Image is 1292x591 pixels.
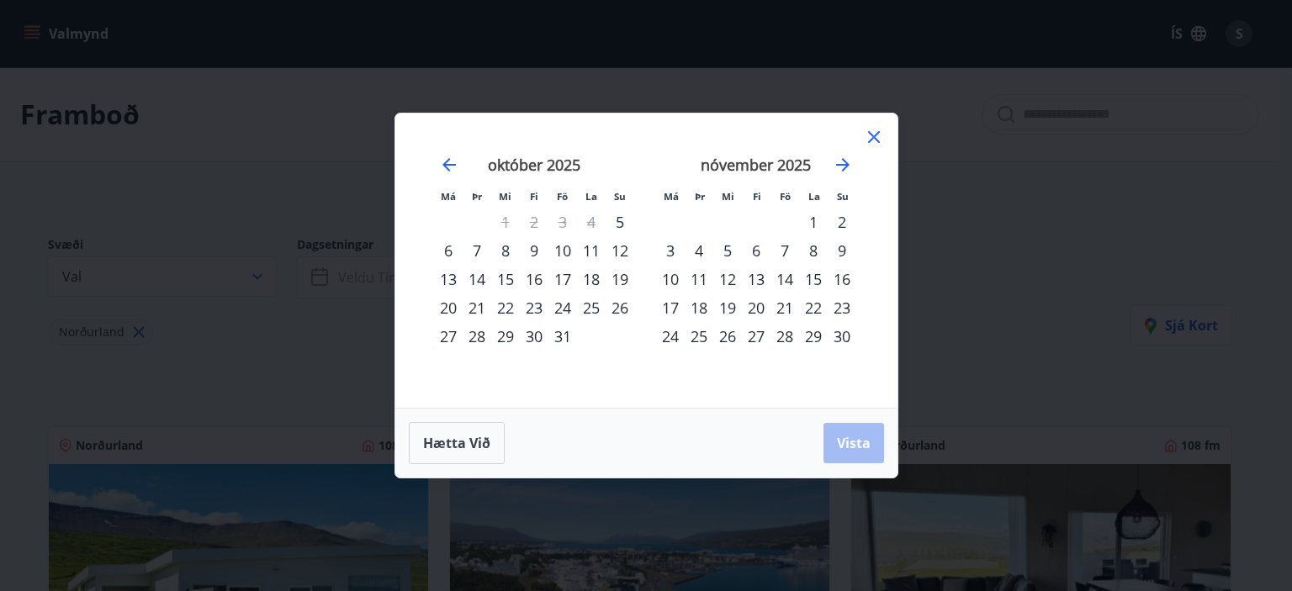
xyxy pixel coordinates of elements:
small: Su [614,190,626,203]
td: Choose fimmtudagur, 27. nóvember 2025 as your check-in date. It’s available. [742,322,770,351]
td: Choose miðvikudagur, 8. október 2025 as your check-in date. It’s available. [491,236,520,265]
small: Þr [695,190,705,203]
strong: nóvember 2025 [701,155,811,175]
td: Choose fimmtudagur, 13. nóvember 2025 as your check-in date. It’s available. [742,265,770,293]
td: Choose þriðjudagur, 14. október 2025 as your check-in date. It’s available. [463,265,491,293]
div: 19 [713,293,742,322]
td: Choose fimmtudagur, 9. október 2025 as your check-in date. It’s available. [520,236,548,265]
div: 23 [828,293,856,322]
td: Choose sunnudagur, 2. nóvember 2025 as your check-in date. It’s available. [828,208,856,236]
td: Choose laugardagur, 18. október 2025 as your check-in date. It’s available. [577,265,606,293]
td: Choose fimmtudagur, 23. október 2025 as your check-in date. It’s available. [520,293,548,322]
div: Calendar [416,134,877,388]
td: Choose föstudagur, 17. október 2025 as your check-in date. It’s available. [548,265,577,293]
td: Choose laugardagur, 11. október 2025 as your check-in date. It’s available. [577,236,606,265]
td: Not available. föstudagur, 3. október 2025 [548,208,577,236]
div: 6 [742,236,770,265]
div: 5 [606,208,634,236]
td: Choose laugardagur, 8. nóvember 2025 as your check-in date. It’s available. [799,236,828,265]
div: 18 [685,293,713,322]
div: 10 [656,265,685,293]
div: 24 [656,322,685,351]
td: Choose laugardagur, 15. nóvember 2025 as your check-in date. It’s available. [799,265,828,293]
td: Choose sunnudagur, 5. október 2025 as your check-in date. It’s available. [606,208,634,236]
td: Choose fimmtudagur, 16. október 2025 as your check-in date. It’s available. [520,265,548,293]
td: Choose þriðjudagur, 21. október 2025 as your check-in date. It’s available. [463,293,491,322]
div: 12 [606,236,634,265]
small: Mi [722,190,734,203]
small: Þr [472,190,482,203]
td: Choose föstudagur, 28. nóvember 2025 as your check-in date. It’s available. [770,322,799,351]
div: Move forward to switch to the next month. [833,155,853,175]
td: Choose laugardagur, 1. nóvember 2025 as your check-in date. It’s available. [799,208,828,236]
td: Choose fimmtudagur, 20. nóvember 2025 as your check-in date. It’s available. [742,293,770,322]
div: 20 [742,293,770,322]
td: Choose miðvikudagur, 22. október 2025 as your check-in date. It’s available. [491,293,520,322]
td: Choose mánudagur, 10. nóvember 2025 as your check-in date. It’s available. [656,265,685,293]
td: Choose fimmtudagur, 30. október 2025 as your check-in date. It’s available. [520,322,548,351]
div: 10 [548,236,577,265]
div: 6 [434,236,463,265]
div: 17 [548,265,577,293]
td: Choose laugardagur, 25. október 2025 as your check-in date. It’s available. [577,293,606,322]
div: 28 [770,322,799,351]
td: Choose sunnudagur, 12. október 2025 as your check-in date. It’s available. [606,236,634,265]
div: 27 [742,322,770,351]
div: 19 [606,265,634,293]
td: Choose sunnudagur, 16. nóvember 2025 as your check-in date. It’s available. [828,265,856,293]
small: Mi [499,190,511,203]
td: Not available. miðvikudagur, 1. október 2025 [491,208,520,236]
div: 28 [463,322,491,351]
td: Choose þriðjudagur, 4. nóvember 2025 as your check-in date. It’s available. [685,236,713,265]
div: 12 [713,265,742,293]
td: Choose föstudagur, 21. nóvember 2025 as your check-in date. It’s available. [770,293,799,322]
div: 11 [577,236,606,265]
td: Choose þriðjudagur, 18. nóvember 2025 as your check-in date. It’s available. [685,293,713,322]
div: 24 [548,293,577,322]
td: Choose laugardagur, 22. nóvember 2025 as your check-in date. It’s available. [799,293,828,322]
small: Fö [557,190,568,203]
td: Choose mánudagur, 6. október 2025 as your check-in date. It’s available. [434,236,463,265]
td: Choose föstudagur, 31. október 2025 as your check-in date. It’s available. [548,322,577,351]
div: 25 [685,322,713,351]
div: 16 [828,265,856,293]
td: Choose mánudagur, 3. nóvember 2025 as your check-in date. It’s available. [656,236,685,265]
td: Choose mánudagur, 13. október 2025 as your check-in date. It’s available. [434,265,463,293]
div: 29 [799,322,828,351]
td: Choose þriðjudagur, 7. október 2025 as your check-in date. It’s available. [463,236,491,265]
div: 17 [656,293,685,322]
td: Choose mánudagur, 17. nóvember 2025 as your check-in date. It’s available. [656,293,685,322]
td: Choose þriðjudagur, 28. október 2025 as your check-in date. It’s available. [463,322,491,351]
div: 9 [520,236,548,265]
td: Choose miðvikudagur, 12. nóvember 2025 as your check-in date. It’s available. [713,265,742,293]
div: 20 [434,293,463,322]
div: 7 [463,236,491,265]
small: Fö [780,190,791,203]
small: La [808,190,820,203]
div: 26 [606,293,634,322]
td: Choose sunnudagur, 19. október 2025 as your check-in date. It’s available. [606,265,634,293]
div: 16 [520,265,548,293]
td: Choose mánudagur, 20. október 2025 as your check-in date. It’s available. [434,293,463,322]
td: Choose miðvikudagur, 26. nóvember 2025 as your check-in date. It’s available. [713,322,742,351]
div: 14 [463,265,491,293]
span: Hætta við [423,434,490,452]
div: 14 [770,265,799,293]
td: Choose sunnudagur, 26. október 2025 as your check-in date. It’s available. [606,293,634,322]
td: Not available. laugardagur, 4. október 2025 [577,208,606,236]
div: 31 [548,322,577,351]
td: Choose sunnudagur, 9. nóvember 2025 as your check-in date. It’s available. [828,236,856,265]
td: Choose föstudagur, 7. nóvember 2025 as your check-in date. It’s available. [770,236,799,265]
td: Choose miðvikudagur, 5. nóvember 2025 as your check-in date. It’s available. [713,236,742,265]
div: 11 [685,265,713,293]
td: Choose miðvikudagur, 15. október 2025 as your check-in date. It’s available. [491,265,520,293]
div: 25 [577,293,606,322]
div: 30 [520,322,548,351]
div: 21 [770,293,799,322]
td: Choose þriðjudagur, 25. nóvember 2025 as your check-in date. It’s available. [685,322,713,351]
small: La [585,190,597,203]
td: Choose fimmtudagur, 6. nóvember 2025 as your check-in date. It’s available. [742,236,770,265]
div: 13 [742,265,770,293]
small: Má [664,190,679,203]
div: 18 [577,265,606,293]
